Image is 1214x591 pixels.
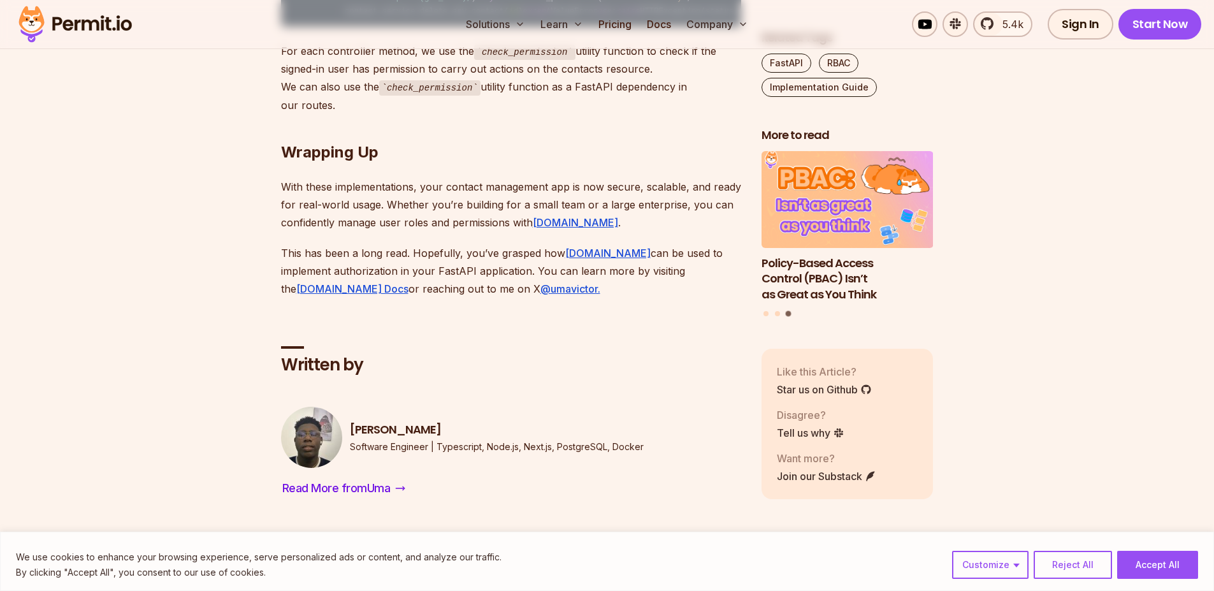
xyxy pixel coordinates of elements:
a: Read More fromUma [281,478,407,499]
h2: Wrapping Up [281,91,741,163]
h3: Policy-Based Access Control (PBAC) Isn’t as Great as You Think [762,256,934,303]
p: Like this Article? [777,364,872,379]
a: Start Now [1118,9,1202,40]
code: check_permission [379,80,481,96]
a: [DOMAIN_NAME] Docs [296,282,408,295]
h3: [PERSON_NAME] [350,422,644,438]
li: 3 of 3 [762,151,934,303]
a: FastAPI [762,54,811,73]
a: Tell us why [777,425,844,441]
a: 5.4k [973,11,1032,37]
p: This has been a long read. Hopefully, you’ve grasped how can be used to implement authorization i... [281,244,741,298]
img: Permit logo [13,3,138,46]
button: Learn [535,11,588,37]
a: Join our Substack [777,469,876,484]
div: Posts [762,151,934,318]
span: 5.4k [995,17,1023,32]
a: [DOMAIN_NAME] [565,247,651,259]
img: Policy-Based Access Control (PBAC) Isn’t as Great as You Think [762,151,934,248]
button: Go to slide 2 [775,311,780,316]
button: Accept All [1117,551,1198,579]
p: With these implementations, your contact management app is now secure, scalable, and ready for re... [281,178,741,231]
p: We use cookies to enhance your browsing experience, serve personalized ads or content, and analyz... [16,550,502,565]
button: Go to slide 1 [763,311,769,316]
a: Star us on Github [777,382,872,397]
a: [DOMAIN_NAME] [533,216,618,229]
p: By clicking "Accept All", you consent to our use of cookies. [16,565,502,580]
a: @umavictor. [540,282,600,295]
code: check_permission [474,45,575,60]
a: Pricing [593,11,637,37]
button: Customize [952,551,1029,579]
span: Read More from Uma [282,479,391,497]
p: Disagree? [777,407,844,423]
a: Docs [642,11,676,37]
a: RBAC [819,54,858,73]
p: Want more? [777,451,876,466]
h2: Written by [281,354,741,377]
a: Policy-Based Access Control (PBAC) Isn’t as Great as You ThinkPolicy-Based Access Control (PBAC) ... [762,151,934,303]
p: For each controller method, we use the utility function to check if the signed-in user has permis... [281,42,741,114]
button: Reject All [1034,551,1112,579]
img: Uma Victor [281,407,342,468]
h2: More to read [762,128,934,143]
button: Solutions [461,11,530,37]
a: Implementation Guide [762,78,877,97]
button: Go to slide 3 [786,310,791,316]
p: Software Engineer | Typescript, Node.js, Next.js, PostgreSQL, Docker [350,441,644,453]
button: Company [681,11,753,37]
a: Sign In [1048,9,1113,40]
